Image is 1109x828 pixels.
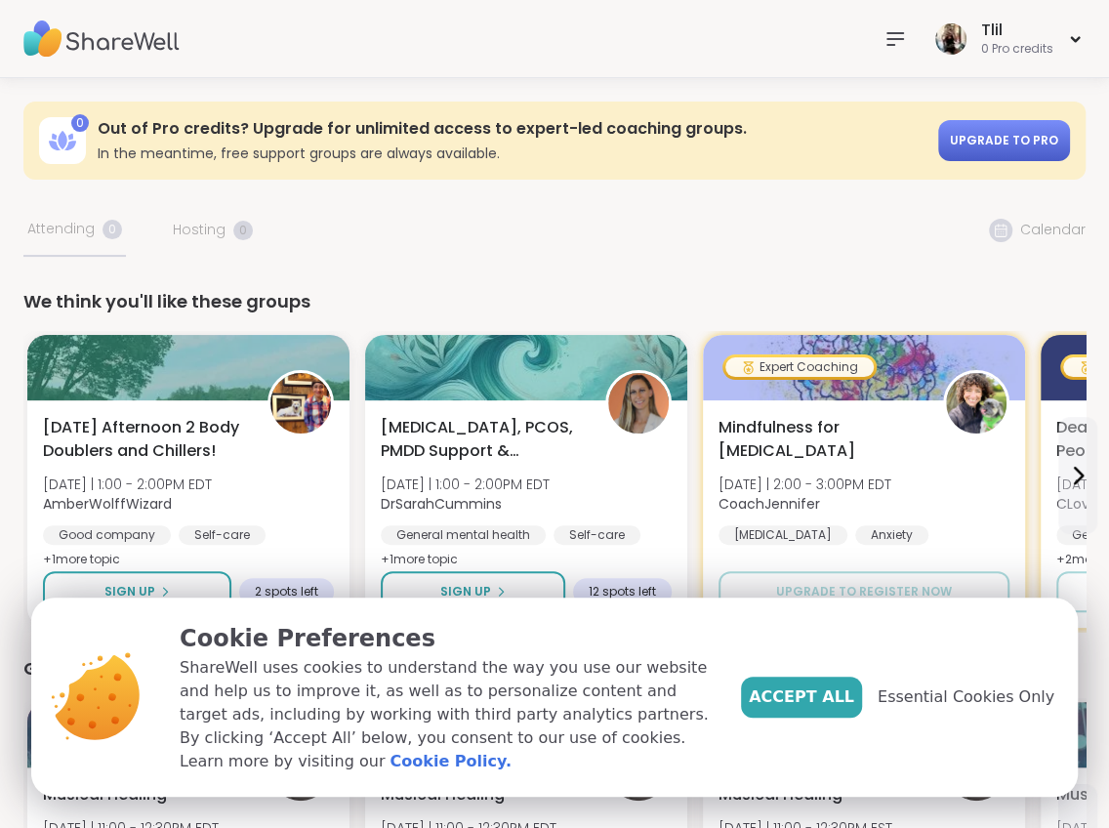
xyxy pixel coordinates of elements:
[180,656,710,773] p: ShareWell uses cookies to understand the way you use our website and help us to improve it, as we...
[725,357,874,377] div: Expert Coaching
[104,583,155,600] span: Sign Up
[855,525,928,545] div: Anxiety
[23,5,180,73] img: ShareWell Nav Logo
[43,475,212,494] span: [DATE] | 1:00 - 2:00PM EDT
[381,416,584,463] span: [MEDICAL_DATA], PCOS, PMDD Support & Empowerment
[381,571,565,612] button: Sign Up
[255,584,318,600] span: 2 spots left
[946,373,1006,434] img: CoachJennifer
[179,525,266,545] div: Self-care
[98,144,926,163] h3: In the meantime, free support groups are always available.
[381,475,550,494] span: [DATE] | 1:00 - 2:00PM EDT
[981,41,1053,58] div: 0 Pro credits
[950,132,1058,148] span: Upgrade to Pro
[381,494,502,514] b: DrSarahCummins
[43,416,246,463] span: [DATE] Afternoon 2 Body Doublers and Chillers!
[741,677,862,718] button: Accept All
[390,750,511,773] a: Cookie Policy.
[270,373,331,434] img: AmberWolffWizard
[719,571,1009,612] button: Upgrade to register now
[43,494,172,514] b: AmberWolffWizard
[719,475,891,494] span: [DATE] | 2:00 - 3:00PM EDT
[776,583,952,600] span: Upgrade to register now
[719,416,922,463] span: Mindfulness for [MEDICAL_DATA]
[23,288,1086,315] div: We think you'll like these groups
[440,583,491,600] span: Sign Up
[878,685,1054,709] span: Essential Cookies Only
[43,571,231,612] button: Sign Up
[554,525,640,545] div: Self-care
[749,685,854,709] span: Accept All
[608,373,669,434] img: DrSarahCummins
[719,525,847,545] div: [MEDICAL_DATA]
[1056,494,1098,514] b: CLove
[938,120,1070,161] a: Upgrade to Pro
[71,114,89,132] div: 0
[381,525,546,545] div: General mental health
[180,621,710,656] p: Cookie Preferences
[98,118,926,140] h3: Out of Pro credits? Upgrade for unlimited access to expert-led coaching groups.
[589,584,656,600] span: 12 spots left
[935,23,966,55] img: Tlil
[719,494,820,514] b: CoachJennifer
[43,525,171,545] div: Good company
[981,20,1053,41] div: Tlil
